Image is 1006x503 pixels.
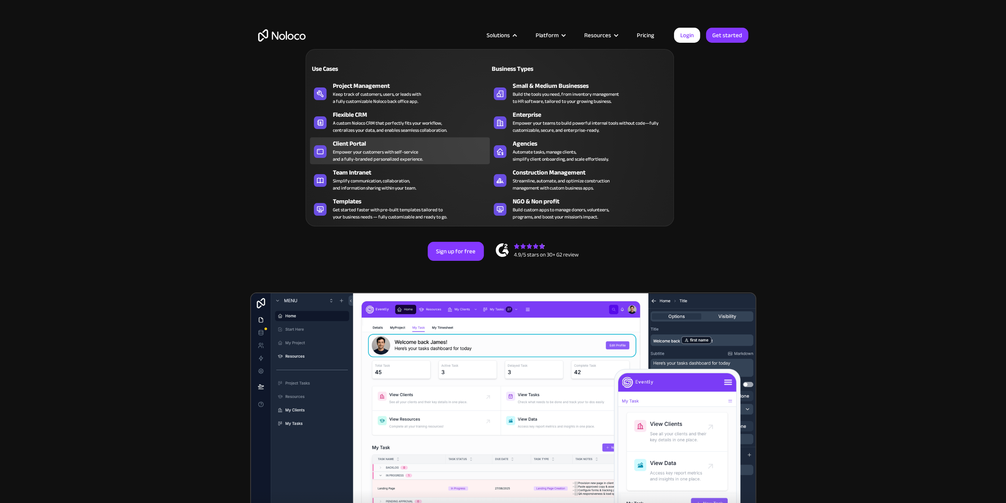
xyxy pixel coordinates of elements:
[333,139,493,148] div: Client Portal
[310,166,490,193] a: Team IntranetSimplify communication, collaboration,and information sharing within your team.
[333,168,493,177] div: Team Intranet
[258,29,306,42] a: home
[490,137,670,164] a: AgenciesAutomate tasks, manage clients,simplify client onboarding, and scale effortlessly.
[490,195,670,222] a: NGO & Non profitBuild custom apps to manage donors, volunteers,programs, and boost your mission’s...
[310,80,490,106] a: Project ManagementKeep track of customers, users, or leads witha fully customizable Noloco back o...
[310,195,490,222] a: TemplatesGet started faster with pre-built templates tailored toyour business needs — fully custo...
[333,110,493,120] div: Flexible CRM
[310,108,490,135] a: Flexible CRMA custom Noloco CRM that perfectly fits your workflow,centralizes your data, and enab...
[584,30,611,40] div: Resources
[627,30,664,40] a: Pricing
[333,177,416,192] div: Simplify communication, collaboration, and information sharing within your team.
[513,197,673,206] div: NGO & Non profit
[513,148,609,163] div: Automate tasks, manage clients, simplify client onboarding, and scale effortlessly.
[674,28,700,43] a: Login
[513,139,673,148] div: Agencies
[490,108,670,135] a: EnterpriseEmpower your teams to build powerful internal tools without code—fully customizable, se...
[513,177,610,192] div: Streamline, automate, and optimize construction management with custom business apps.
[333,206,447,220] div: Get started faster with pre-built templates tailored to your business needs — fully customizable ...
[536,30,559,40] div: Platform
[574,30,627,40] div: Resources
[513,168,673,177] div: Construction Management
[310,64,396,74] div: Use Cases
[513,206,609,220] div: Build custom apps to manage donors, volunteers, programs, and boost your mission’s impact.
[513,110,673,120] div: Enterprise
[490,59,670,78] a: Business Types
[490,166,670,193] a: Construction ManagementStreamline, automate, and optimize constructionmanagement with custom busi...
[513,120,666,134] div: Empower your teams to build powerful internal tools without code—fully customizable, secure, and ...
[310,59,490,78] a: Use Cases
[428,242,484,261] a: Sign up for free
[490,64,576,74] div: Business Types
[513,81,673,91] div: Small & Medium Businesses
[513,91,619,105] div: Build the tools you need, from inventory management to HR software, tailored to your growing busi...
[258,103,748,109] h1: Custom No-Code Business Apps Platform
[258,117,748,180] h2: Business Apps for Teams
[333,120,447,134] div: A custom Noloco CRM that perfectly fits your workflow, centralizes your data, and enables seamles...
[526,30,574,40] div: Platform
[477,30,526,40] div: Solutions
[706,28,748,43] a: Get started
[333,81,493,91] div: Project Management
[333,197,493,206] div: Templates
[333,91,421,105] div: Keep track of customers, users, or leads with a fully customizable Noloco back office app.
[306,38,674,226] nav: Solutions
[333,148,423,163] div: Empower your customers with self-service and a fully-branded personalized experience.
[487,30,510,40] div: Solutions
[310,137,490,164] a: Client PortalEmpower your customers with self-serviceand a fully-branded personalized experience.
[490,80,670,106] a: Small & Medium BusinessesBuild the tools you need, from inventory managementto HR software, tailo...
